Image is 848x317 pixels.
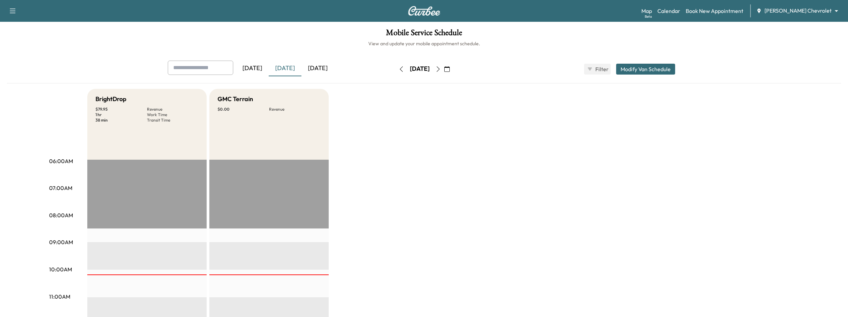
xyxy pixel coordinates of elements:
[616,64,675,75] button: Modify Van Schedule
[641,7,652,15] a: MapBeta
[49,265,72,273] p: 10:00AM
[645,14,652,19] div: Beta
[7,29,841,40] h1: Mobile Service Schedule
[269,61,301,76] div: [DATE]
[49,157,73,165] p: 06:00AM
[218,107,269,112] p: $ 0.00
[95,94,127,104] h5: BrightDrop
[236,61,269,76] div: [DATE]
[584,64,611,75] button: Filter
[49,292,70,301] p: 11:00AM
[301,61,334,76] div: [DATE]
[657,7,680,15] a: Calendar
[147,107,198,112] p: Revenue
[147,117,198,123] p: Transit Time
[7,40,841,47] h6: View and update your mobile appointment schedule.
[269,107,321,112] p: Revenue
[95,117,147,123] p: 38 min
[408,6,441,16] img: Curbee Logo
[595,65,608,73] span: Filter
[218,94,253,104] h5: GMC Terrain
[686,7,743,15] a: Book New Appointment
[95,112,147,117] p: 1 hr
[49,211,73,219] p: 08:00AM
[147,112,198,117] p: Work Time
[95,107,147,112] p: $ 79.95
[49,184,72,192] p: 07:00AM
[764,7,832,15] span: [PERSON_NAME] Chevrolet
[49,238,73,246] p: 09:00AM
[410,65,430,73] div: [DATE]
